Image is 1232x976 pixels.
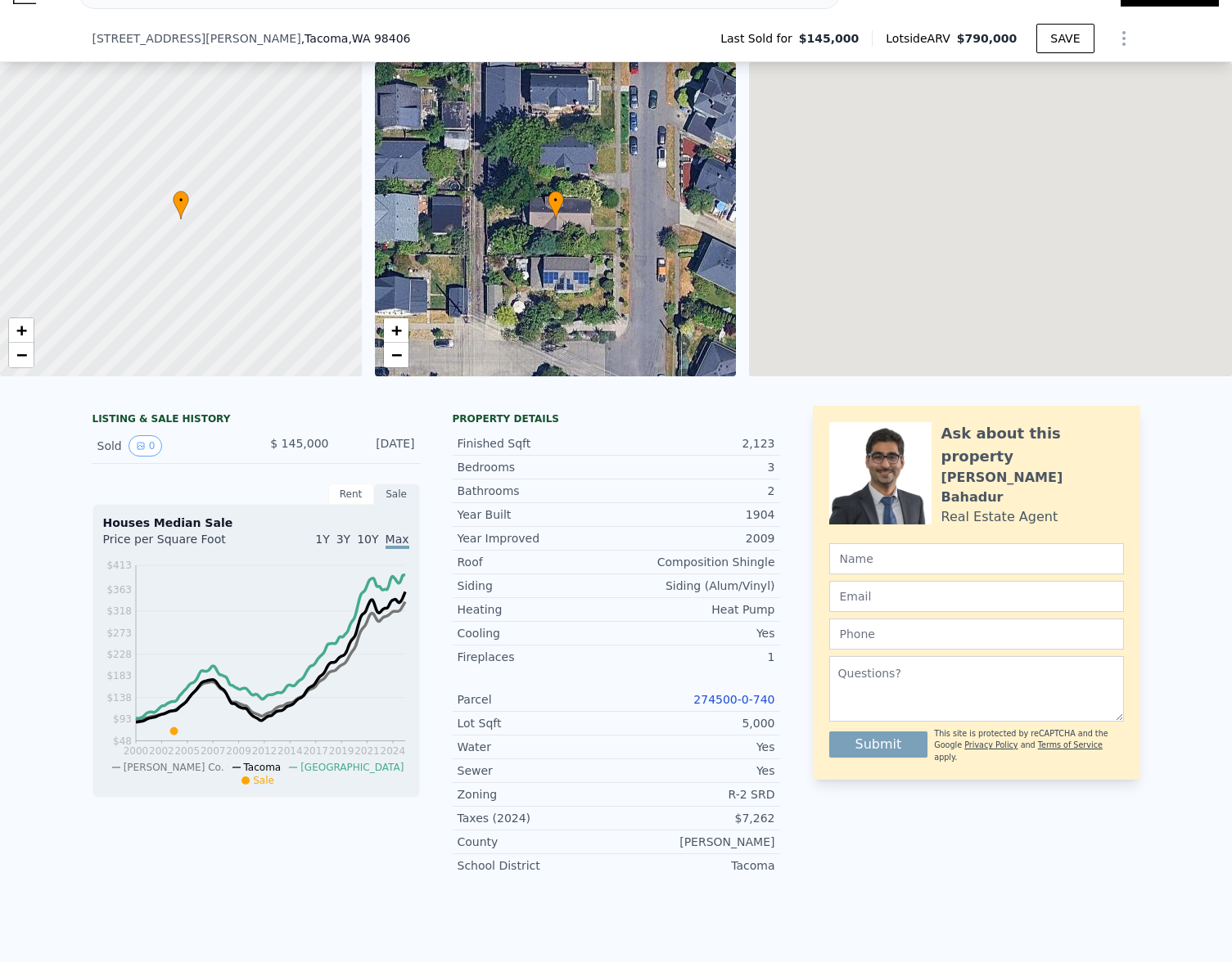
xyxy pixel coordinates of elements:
tspan: $413 [106,560,132,571]
tspan: $363 [106,584,132,596]
a: Zoom out [384,343,408,367]
span: 3Y [336,533,350,546]
span: − [16,344,27,365]
span: • [173,193,189,208]
div: Yes [616,739,775,755]
span: , Tacoma [301,30,411,47]
div: Real Estate Agent [941,507,1058,527]
span: 1Y [315,533,329,546]
span: Last Sold for [720,30,799,47]
tspan: 2009 [226,745,251,757]
span: $145,000 [799,30,860,47]
div: Rent [328,484,374,505]
input: Phone [829,618,1124,650]
tspan: $183 [106,670,132,681]
button: Submit [829,731,928,758]
div: Houses Median Sale [103,515,409,531]
span: [GEOGRAPHIC_DATA] [300,762,404,773]
div: Property details [453,412,780,425]
div: Siding (Alum/Vinyl) [616,578,775,594]
a: Zoom in [384,318,408,343]
tspan: $48 [113,735,132,747]
div: This site is protected by reCAPTCHA and the Google and apply. [934,728,1123,763]
div: Fireplaces [458,649,616,665]
div: Sewer [458,762,616,779]
div: Cooling [458,625,616,641]
span: • [548,193,564,208]
input: Name [829,543,1124,574]
div: Map [749,62,1232,376]
span: $ 145,000 [270,437,328,450]
tspan: $228 [106,649,132,660]
div: Heat Pump [616,601,775,618]
a: Zoom in [9,318,34,343]
tspan: 2007 [200,745,225,757]
div: 1 [616,649,775,665]
button: SAVE [1036,24,1094,53]
div: LISTING & SALE HISTORY [93,412,420,429]
span: Sale [253,775,274,786]
a: Privacy Policy [964,740,1018,749]
a: 274500-0-740 [693,693,774,706]
a: Terms of Service [1038,740,1103,749]
div: Yes [616,762,775,779]
div: Finished Sqft [458,435,616,452]
tspan: 2000 [123,745,148,757]
tspan: $273 [106,627,132,639]
tspan: 2021 [354,745,380,757]
tspan: $93 [113,713,132,725]
span: Tacoma [244,762,282,773]
span: , WA 98406 [348,32,410,45]
span: [STREET_ADDRESS][PERSON_NAME] [93,30,301,47]
div: Lot Sqft [458,715,616,731]
div: Sale [374,484,420,505]
div: School District [458,857,616,874]
div: County [458,834,616,850]
div: Sold [97,435,243,457]
button: View historical data [129,435,163,457]
input: Email [829,581,1124,612]
div: Composition Shingle [616,554,775,570]
div: Tacoma [616,857,775,874]
div: Roof [458,554,616,570]
tspan: 2014 [278,745,303,757]
div: Bedrooms [458,459,616,475]
div: 2009 [616,530,775,546]
button: Show Options [1108,22,1140,55]
div: 2,123 [616,435,775,452]
div: Water [458,739,616,755]
span: Max [386,533,409,549]
span: Lotside ARV [886,30,956,47]
span: [PERSON_NAME] Co. [124,762,224,773]
div: Heating [458,601,616,618]
div: Siding [458,578,616,594]
div: Ask about this property [941,422,1124,468]
div: 5,000 [616,715,775,731]
div: 1904 [616,506,775,523]
div: Taxes (2024) [458,810,616,826]
div: [PERSON_NAME] Bahadur [941,468,1124,507]
div: $7,262 [616,810,775,826]
div: Zoning [458,786,616,803]
div: 3 [616,459,775,475]
tspan: 2017 [303,745,328,757]
tspan: 2019 [328,745,354,757]
a: Zoom out [9,343,34,367]
div: Price per Square Foot [103,531,256,557]
div: Year Improved [458,530,616,546]
div: R-2 SRD [616,786,775,803]
div: [PERSON_NAME] [616,834,775,850]
span: + [390,320,401,340]
tspan: 2012 [251,745,277,757]
span: − [390,344,401,365]
span: $790,000 [957,32,1018,45]
span: 10Y [357,533,378,546]
div: Year Built [458,506,616,523]
div: Bathrooms [458,483,616,499]
tspan: $138 [106,692,132,704]
span: + [16,320,27,340]
div: Yes [616,625,775,641]
div: • [173,191,189,219]
div: [DATE] [342,435,415,457]
div: Parcel [458,691,616,708]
